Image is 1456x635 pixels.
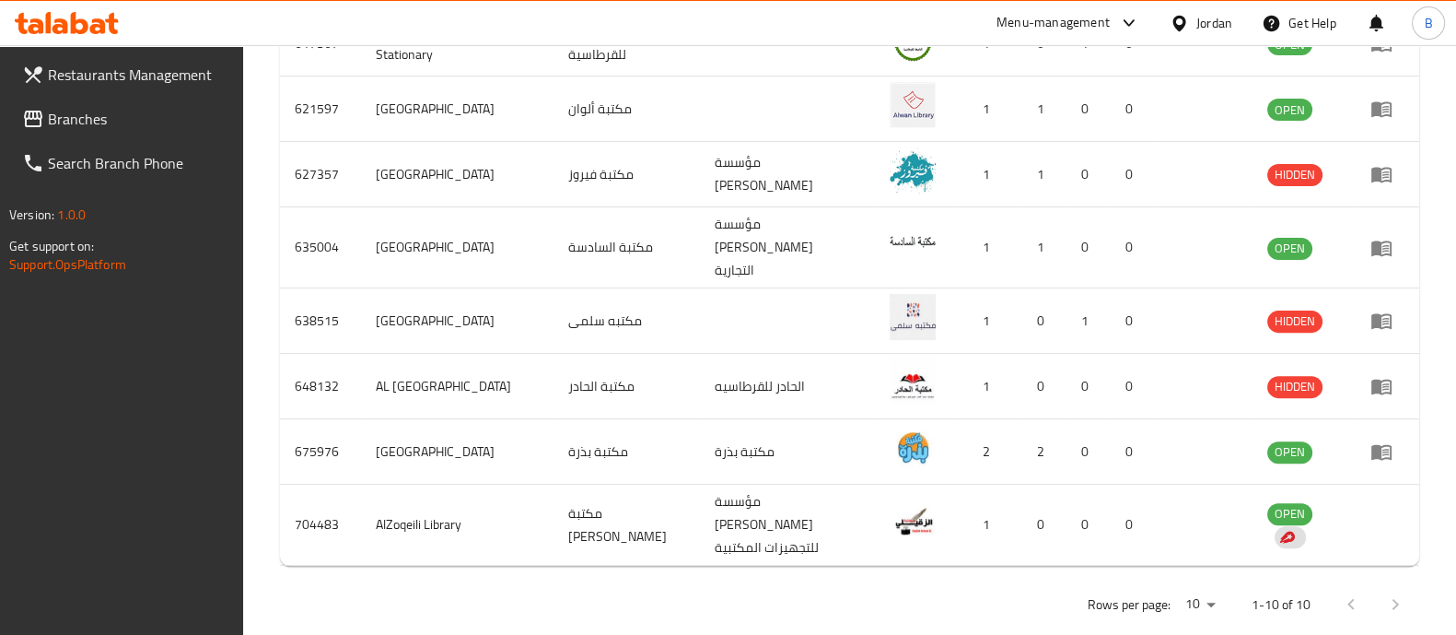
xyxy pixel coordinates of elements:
td: 0 [1066,485,1111,566]
td: مؤسسة [PERSON_NAME] للتجهيزات المكتبية [700,485,875,566]
div: Menu [1370,310,1404,332]
td: 635004 [280,207,361,288]
td: 0 [1111,207,1155,288]
td: مكتبة الحادر [553,354,700,419]
td: 627357 [280,142,361,207]
span: HIDDEN [1267,164,1322,185]
td: [GEOGRAPHIC_DATA] [361,207,554,288]
td: مكتبة فيروز [553,142,700,207]
td: AL [GEOGRAPHIC_DATA] [361,354,554,419]
td: مؤسسة [PERSON_NAME] التجارية [700,207,875,288]
span: OPEN [1267,441,1312,463]
img: Bithra Library [890,425,936,471]
div: OPEN [1267,238,1312,260]
td: مكتبة بذرة [700,419,875,485]
img: Fayrouz Library [890,147,936,194]
td: 0 [1111,142,1155,207]
td: 1 [1066,288,1111,354]
td: 0 [1066,419,1111,485]
td: [GEOGRAPHIC_DATA] [361,142,554,207]
div: Menu [1370,237,1404,259]
img: Salma Library [890,294,936,340]
td: 675976 [280,419,361,485]
span: HIDDEN [1267,311,1322,332]
td: 1 [958,76,1022,142]
td: 638515 [280,288,361,354]
td: 0 [1111,76,1155,142]
td: مكتبة [PERSON_NAME] [553,485,700,566]
div: OPEN [1267,503,1312,525]
td: 1 [958,142,1022,207]
td: 2 [958,419,1022,485]
span: OPEN [1267,100,1312,121]
td: 1 [958,288,1022,354]
a: Support.OpsPlatform [9,253,126,276]
span: Version: [9,203,54,227]
img: AL Hader Library [890,359,936,406]
span: Restaurants Management [48,64,228,86]
div: OPEN [1267,441,1312,464]
td: 0 [1066,142,1111,207]
td: 0 [1111,485,1155,566]
td: 1 [1022,207,1066,288]
td: 0 [1066,207,1111,288]
td: 1 [958,485,1022,566]
td: [GEOGRAPHIC_DATA] [361,288,554,354]
td: 1 [958,354,1022,419]
td: 0 [1022,485,1066,566]
td: مكتبة السادسة [553,207,700,288]
img: AlZoqeili Library [890,499,936,545]
td: 0 [1022,354,1066,419]
td: 0 [1066,76,1111,142]
div: Menu-management [996,12,1110,34]
div: HIDDEN [1267,164,1322,186]
td: 1 [958,207,1022,288]
div: Jordan [1196,13,1232,33]
div: Menu [1370,98,1404,120]
div: Menu [1370,163,1404,185]
div: Menu [1370,441,1404,463]
img: delivery hero logo [1278,529,1295,546]
td: 1 [1022,76,1066,142]
td: مؤسسة [PERSON_NAME] [700,142,875,207]
td: 0 [1022,288,1066,354]
td: 621597 [280,76,361,142]
td: مكتبه سلمى [553,288,700,354]
td: 704483 [280,485,361,566]
a: Search Branch Phone [7,141,243,185]
p: 1-10 of 10 [1252,594,1310,617]
a: Branches [7,97,243,141]
span: OPEN [1267,238,1312,259]
span: Search Branch Phone [48,152,228,174]
td: 0 [1111,354,1155,419]
td: 0 [1111,419,1155,485]
span: Get support on: [9,234,94,258]
td: [GEOGRAPHIC_DATA] [361,76,554,142]
div: Rows per page: [1178,591,1222,618]
span: 1.0.0 [57,203,86,227]
td: مكتبة ألوان [553,76,700,142]
span: B [1424,13,1432,33]
td: 2 [1022,419,1066,485]
td: AlZoqeili Library [361,485,554,566]
a: Restaurants Management [7,53,243,97]
td: 1 [1022,142,1066,207]
td: [GEOGRAPHIC_DATA] [361,419,554,485]
span: OPEN [1267,503,1312,524]
div: Menu [1370,375,1404,397]
td: مكتبة بذرة [553,419,700,485]
span: HIDDEN [1267,376,1322,397]
td: 0 [1111,288,1155,354]
td: الحادر للقرطاسيه [700,354,875,419]
td: 0 [1066,354,1111,419]
td: 648132 [280,354,361,419]
img: Al Sadsah Library [890,221,936,267]
span: Branches [48,108,228,130]
p: Rows per page: [1088,594,1171,617]
div: HIDDEN [1267,376,1322,398]
img: Alwan Library [890,82,936,128]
